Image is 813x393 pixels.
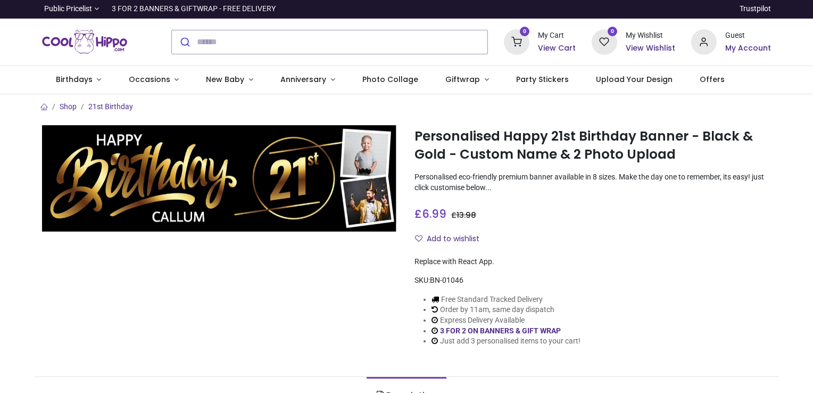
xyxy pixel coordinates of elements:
span: BN-01046 [430,276,463,284]
li: Free Standard Tracked Delivery [432,294,580,305]
a: New Baby [193,66,267,94]
a: Public Pricelist [42,4,99,14]
span: Occasions [129,74,170,85]
sup: 0 [520,27,530,37]
a: My Account [725,43,771,54]
div: My Wishlist [626,30,675,41]
img: Cool Hippo [42,27,127,57]
div: Guest [725,30,771,41]
span: 6.99 [422,206,446,222]
button: Submit [172,30,197,54]
a: View Wishlist [626,43,675,54]
li: Just add 3 personalised items to your cart! [432,336,580,347]
a: Occasions [115,66,193,94]
a: View Cart [538,43,576,54]
a: 3 FOR 2 ON BANNERS & GIFT WRAP [440,326,561,335]
div: Replace with React App. [414,257,771,267]
div: My Cart [538,30,576,41]
a: 0 [592,37,617,45]
span: New Baby [206,74,244,85]
span: Party Stickers [516,74,569,85]
li: Express Delivery Available [432,315,580,326]
span: Anniversary [280,74,326,85]
a: Shop [60,102,77,111]
div: 3 FOR 2 BANNERS & GIFTWRAP - FREE DELIVERY [112,4,276,14]
span: Offers [700,74,725,85]
i: Add to wishlist [415,235,422,242]
span: £ [451,210,476,220]
span: Giftwrap [445,74,480,85]
span: Birthdays [56,74,93,85]
h1: Personalised Happy 21st Birthday Banner - Black & Gold - Custom Name & 2 Photo Upload [414,127,771,164]
button: Add to wishlistAdd to wishlist [414,230,488,248]
a: 21st Birthday [88,102,133,111]
li: Order by 11am, same day dispatch [432,305,580,315]
span: 13.98 [457,210,476,220]
span: Public Pricelist [44,4,92,14]
a: Birthdays [42,66,115,94]
div: SKU: [414,275,771,286]
span: Upload Your Design [596,74,673,85]
a: Logo of Cool Hippo [42,27,127,57]
a: Giftwrap [432,66,502,94]
img: Personalised Happy 21st Birthday Banner - Black & Gold - Custom Name & 2 Photo Upload [42,125,399,232]
a: 0 [504,37,529,45]
sup: 0 [608,27,618,37]
a: Trustpilot [740,4,771,14]
a: Anniversary [267,66,349,94]
span: £ [414,206,446,222]
span: Photo Collage [362,74,418,85]
p: Personalised eco-friendly premium banner available in 8 sizes. Make the day one to remember, its ... [414,172,771,193]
